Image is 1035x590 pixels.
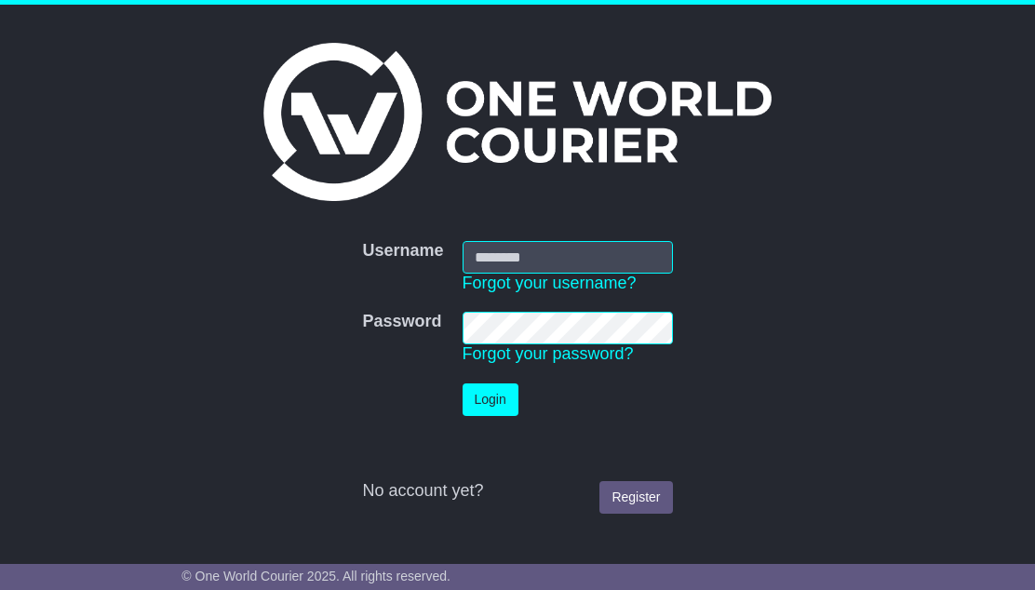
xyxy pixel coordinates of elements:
[362,241,443,261] label: Username
[463,383,518,416] button: Login
[362,481,672,502] div: No account yet?
[263,43,772,201] img: One World
[463,344,634,363] a: Forgot your password?
[599,481,672,514] a: Register
[362,312,441,332] label: Password
[181,569,450,583] span: © One World Courier 2025. All rights reserved.
[463,274,637,292] a: Forgot your username?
